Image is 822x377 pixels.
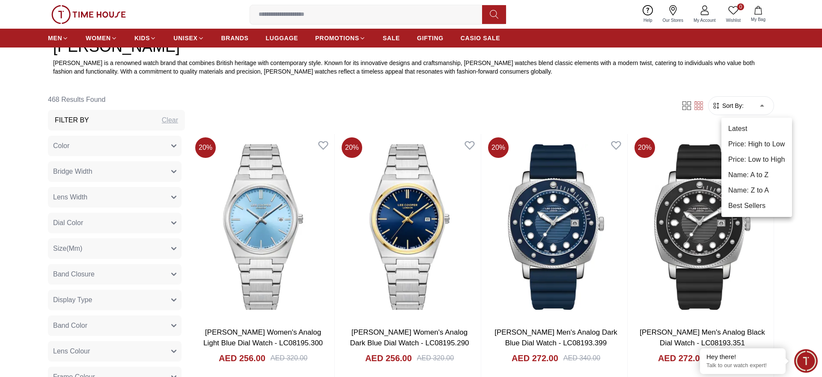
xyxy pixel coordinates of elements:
p: Talk to our watch expert! [706,362,779,369]
li: Best Sellers [721,198,792,214]
li: Latest [721,121,792,137]
div: Hey there! [706,353,779,361]
li: Price: High to Low [721,137,792,152]
li: Name: A to Z [721,167,792,183]
li: Price: Low to High [721,152,792,167]
div: Chat Widget [794,349,818,373]
li: Name: Z to A [721,183,792,198]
